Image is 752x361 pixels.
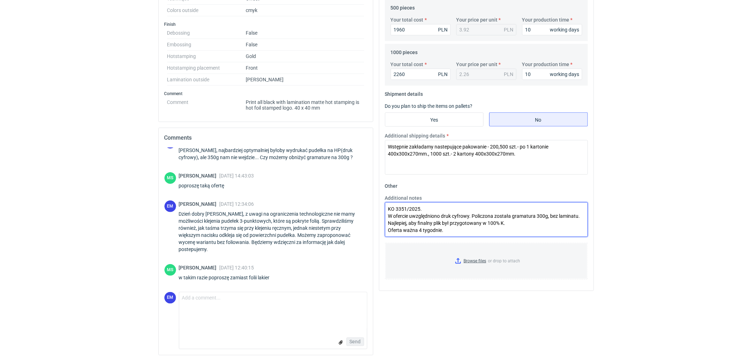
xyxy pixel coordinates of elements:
[164,292,176,304] div: Ewelina Macek
[179,265,220,270] span: [PERSON_NAME]
[246,74,365,86] dd: [PERSON_NAME]
[385,112,484,127] label: Yes
[504,71,514,78] div: PLN
[164,22,367,27] h3: Finish
[179,173,220,179] span: [PERSON_NAME]
[220,265,254,270] span: [DATE] 12:40:15
[164,264,176,276] div: Maciej Sikora
[164,91,367,97] h3: Comment
[179,210,367,253] div: Dzień dobry [PERSON_NAME], z uwagi na ograniczenia technologiczne nie mamy możliwości klejenia pu...
[164,134,367,142] h2: Comments
[391,16,424,23] label: Your total cost
[391,69,451,80] input: 0
[522,16,570,23] label: Your production time
[246,27,365,39] dd: False
[164,172,176,184] div: Maciej Sikora
[167,51,246,62] dt: Hotstamping
[391,24,451,35] input: 0
[385,180,398,189] legend: Other
[489,112,588,127] label: No
[522,24,582,35] input: 0
[391,47,418,55] legend: 1000 pieces
[385,103,473,109] label: Do you plan to ship the items on pallets?
[164,200,176,212] figcaption: EM
[246,5,365,16] dd: cmyk
[438,71,448,78] div: PLN
[164,264,176,276] figcaption: MS
[246,62,365,74] dd: Front
[167,39,246,51] dt: Embossing
[385,202,588,237] textarea: KO 3351/2025. W ofercie uwzględniono druk cyfrowy. Policzona została gramatura 300g, bez laminatu...
[246,39,365,51] dd: False
[179,182,254,189] div: poproszę taką ofertę
[550,26,579,33] div: working days
[246,51,365,62] dd: Gold
[385,140,588,175] textarea: Wstępnie zakładamy nastepujące pakowanie - 200,500 szt.- po 1 kartonie 400x300x270mm., 1000 szt.-...
[220,201,254,207] span: [DATE] 12:34:06
[391,61,424,68] label: Your total cost
[167,97,246,111] dt: Comment
[456,16,498,23] label: Your price per unit
[167,62,246,74] dt: Hotstamping placement
[385,243,588,279] label: or drop to attach
[522,69,582,80] input: 0
[246,97,365,111] dd: Print all black with lamination matte hot stamping is hot foil stamped logo. 40 x 40 mm
[346,338,364,346] button: Send
[385,88,423,97] legend: Shipment details
[164,200,176,212] div: Ewelina Macek
[391,2,415,11] legend: 500 pieces
[164,292,176,304] figcaption: EM
[550,71,579,78] div: working days
[179,201,220,207] span: [PERSON_NAME]
[164,172,176,184] figcaption: MS
[438,26,448,33] div: PLN
[385,194,422,202] label: Additional notes
[350,339,361,344] span: Send
[179,274,278,281] div: w takim razie poproszę zamiast folii lakier
[522,61,570,68] label: Your production time
[167,5,246,16] dt: Colors outside
[504,26,514,33] div: PLN
[179,147,367,161] div: [PERSON_NAME], najbardziej optymalniej byłoby wydrukać pudełka na HP(druk cyfrowy), ale 350g nam ...
[456,61,498,68] label: Your price per unit
[220,173,254,179] span: [DATE] 14:43:03
[167,27,246,39] dt: Debossing
[385,132,445,139] label: Additional shipping details
[167,74,246,86] dt: Lamination outside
